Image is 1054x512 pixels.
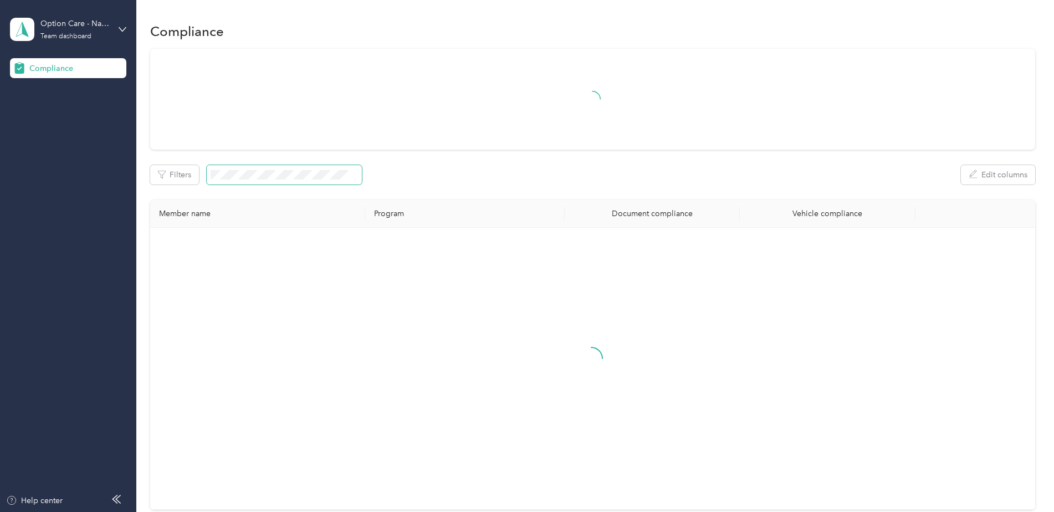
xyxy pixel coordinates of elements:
button: Filters [150,165,199,185]
span: Compliance [29,63,73,74]
button: Help center [6,495,63,506]
div: Option Care - Naven Health [40,18,110,29]
h1: Compliance [150,25,224,37]
div: Document compliance [574,209,731,218]
th: Program [365,200,565,228]
button: Edit columns [961,165,1035,185]
th: Member name [150,200,365,228]
iframe: Everlance-gr Chat Button Frame [992,450,1054,512]
div: Team dashboard [40,33,91,40]
div: Vehicle compliance [749,209,906,218]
